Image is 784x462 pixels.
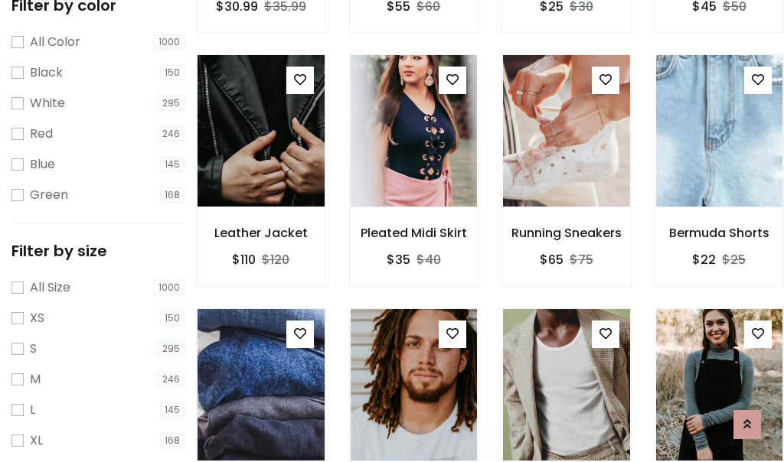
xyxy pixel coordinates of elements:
[30,33,80,51] label: All Color
[655,226,784,240] h6: Bermuda Shorts
[30,340,37,358] label: S
[30,370,41,389] label: M
[387,252,410,267] h6: $35
[30,309,44,327] label: XS
[160,187,185,203] span: 168
[570,251,593,268] del: $75
[540,252,563,267] h6: $65
[30,431,43,450] label: XL
[416,251,441,268] del: $40
[160,402,185,418] span: 145
[30,94,65,112] label: White
[160,65,185,80] span: 150
[30,155,55,174] label: Blue
[154,34,185,50] span: 1000
[160,311,185,326] span: 150
[158,126,185,142] span: 246
[158,341,185,356] span: 295
[197,226,325,240] h6: Leather Jacket
[158,372,185,387] span: 246
[502,226,631,240] h6: Running Sneakers
[160,433,185,448] span: 168
[262,251,289,268] del: $120
[30,401,35,419] label: L
[30,186,68,204] label: Green
[158,96,185,111] span: 295
[722,251,746,268] del: $25
[692,252,716,267] h6: $22
[11,242,185,260] h5: Filter by size
[232,252,256,267] h6: $110
[30,63,63,82] label: Black
[30,125,53,143] label: Red
[350,226,479,240] h6: Pleated Midi Skirt
[154,280,185,295] span: 1000
[160,157,185,172] span: 145
[30,278,70,297] label: All Size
